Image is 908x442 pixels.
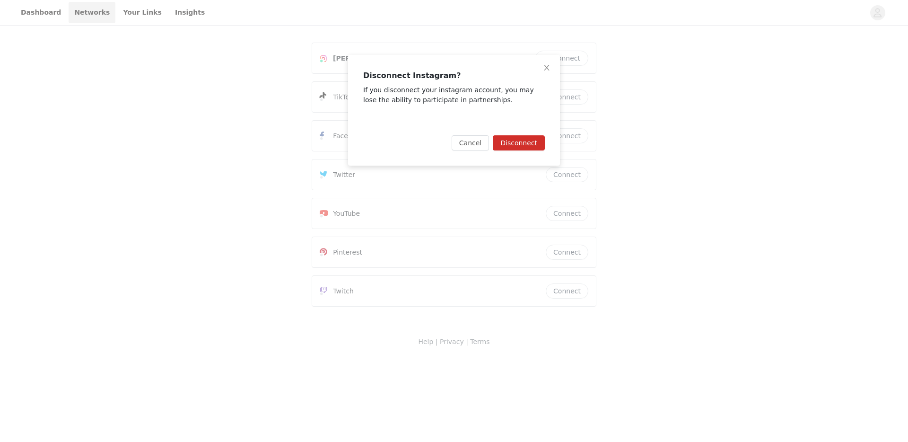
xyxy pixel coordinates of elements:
[543,64,550,71] i: icon: close
[533,55,560,81] button: Close
[452,135,489,150] button: Cancel
[363,70,545,81] h3: Disconnect Instagram?
[493,135,545,150] button: Disconnect
[363,85,545,105] p: If you disconnect your instagram account, you may lose the ability to participate in partnerships.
